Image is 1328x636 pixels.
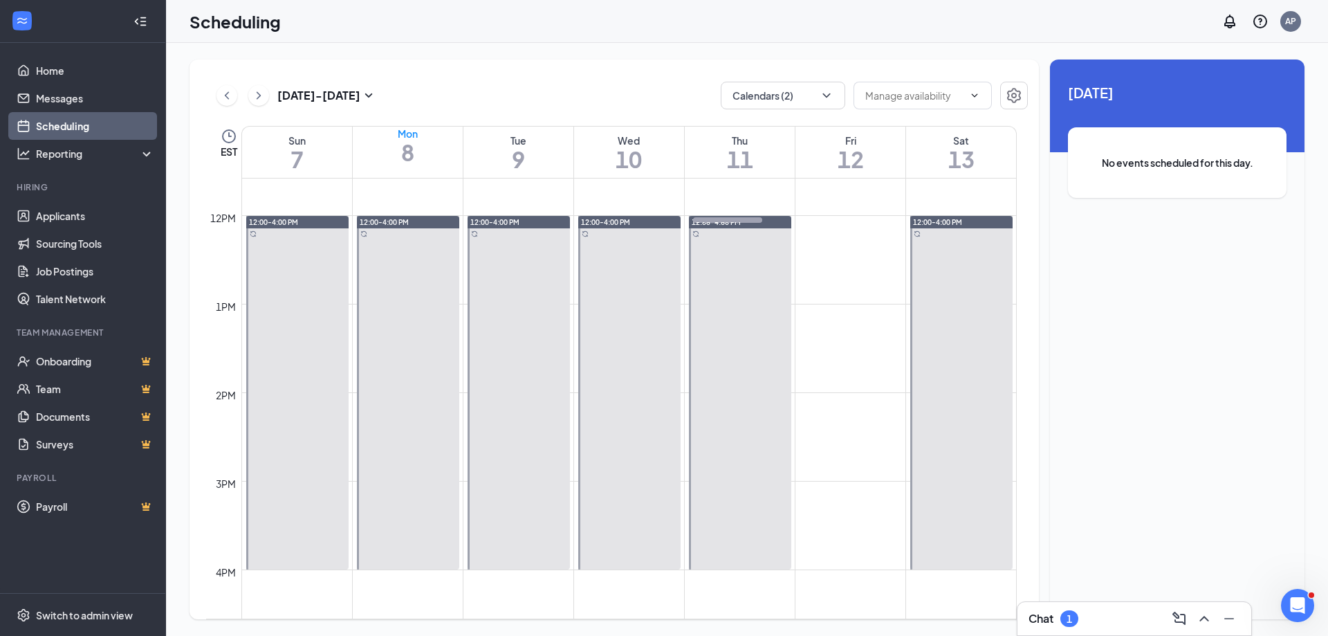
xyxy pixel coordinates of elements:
[360,217,409,227] span: 12:00-4:00 PM
[36,202,154,230] a: Applicants
[36,375,154,403] a: TeamCrown
[574,134,684,147] div: Wed
[685,147,795,171] h1: 11
[1096,155,1259,170] span: No events scheduled for this day.
[250,230,257,237] svg: Sync
[906,147,1016,171] h1: 13
[470,217,519,227] span: 12:00-4:00 PM
[865,88,963,103] input: Manage availability
[36,57,154,84] a: Home
[913,217,962,227] span: 12:00-4:00 PM
[685,134,795,147] div: Thu
[1221,13,1238,30] svg: Notifications
[692,230,699,237] svg: Sync
[36,285,154,313] a: Talent Network
[914,230,921,237] svg: Sync
[795,134,905,147] div: Fri
[17,327,151,338] div: Team Management
[133,15,147,28] svg: Collapse
[242,127,352,178] a: September 7, 2025
[685,127,795,178] a: September 11, 2025
[574,127,684,178] a: September 10, 2025
[1193,608,1215,630] button: ChevronUp
[463,147,573,171] h1: 9
[574,147,684,171] h1: 10
[1006,87,1022,104] svg: Settings
[213,565,239,580] div: 4pm
[221,145,237,158] span: EST
[221,128,237,145] svg: Clock
[1196,610,1212,627] svg: ChevronUp
[969,90,980,101] svg: ChevronDown
[1285,15,1296,27] div: AP
[1218,608,1240,630] button: Minimize
[207,210,239,226] div: 12pm
[277,88,360,103] h3: [DATE] - [DATE]
[17,608,30,622] svg: Settings
[1067,613,1072,625] div: 1
[36,430,154,458] a: SurveysCrown
[906,127,1016,178] a: September 13, 2025
[471,230,478,237] svg: Sync
[36,257,154,285] a: Job Postings
[360,230,367,237] svg: Sync
[36,493,154,520] a: PayrollCrown
[906,134,1016,147] div: Sat
[1029,611,1053,626] h3: Chat
[1252,13,1269,30] svg: QuestionInfo
[795,147,905,171] h1: 12
[1171,610,1188,627] svg: ComposeMessage
[242,147,352,171] h1: 7
[721,82,845,109] button: Calendars (2)ChevronDown
[36,403,154,430] a: DocumentsCrown
[360,87,377,104] svg: SmallChevronDown
[36,84,154,112] a: Messages
[693,217,762,231] span: 3:15-3:30 PM
[1281,589,1314,622] iframe: Intercom live chat
[581,217,630,227] span: 12:00-4:00 PM
[17,181,151,193] div: Hiring
[216,85,237,106] button: ChevronLeft
[242,134,352,147] div: Sun
[252,87,266,104] svg: ChevronRight
[15,14,29,28] svg: WorkstreamLogo
[795,127,905,178] a: September 12, 2025
[36,608,133,622] div: Switch to admin view
[36,112,154,140] a: Scheduling
[353,127,463,140] div: Mon
[353,140,463,164] h1: 8
[190,10,281,33] h1: Scheduling
[249,217,298,227] span: 12:00-4:00 PM
[820,89,833,102] svg: ChevronDown
[36,147,155,161] div: Reporting
[36,230,154,257] a: Sourcing Tools
[213,299,239,314] div: 1pm
[1068,82,1286,103] span: [DATE]
[17,472,151,484] div: Payroll
[463,134,573,147] div: Tue
[248,85,269,106] button: ChevronRight
[36,347,154,375] a: OnboardingCrown
[353,127,463,164] a: September 8, 2025
[213,476,239,491] div: 3pm
[17,147,30,161] svg: Analysis
[1221,610,1237,627] svg: Minimize
[213,388,239,403] div: 2pm
[582,230,589,237] svg: Sync
[220,87,234,104] svg: ChevronLeft
[1168,608,1190,630] button: ComposeMessage
[1000,82,1028,109] button: Settings
[463,127,573,178] a: September 9, 2025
